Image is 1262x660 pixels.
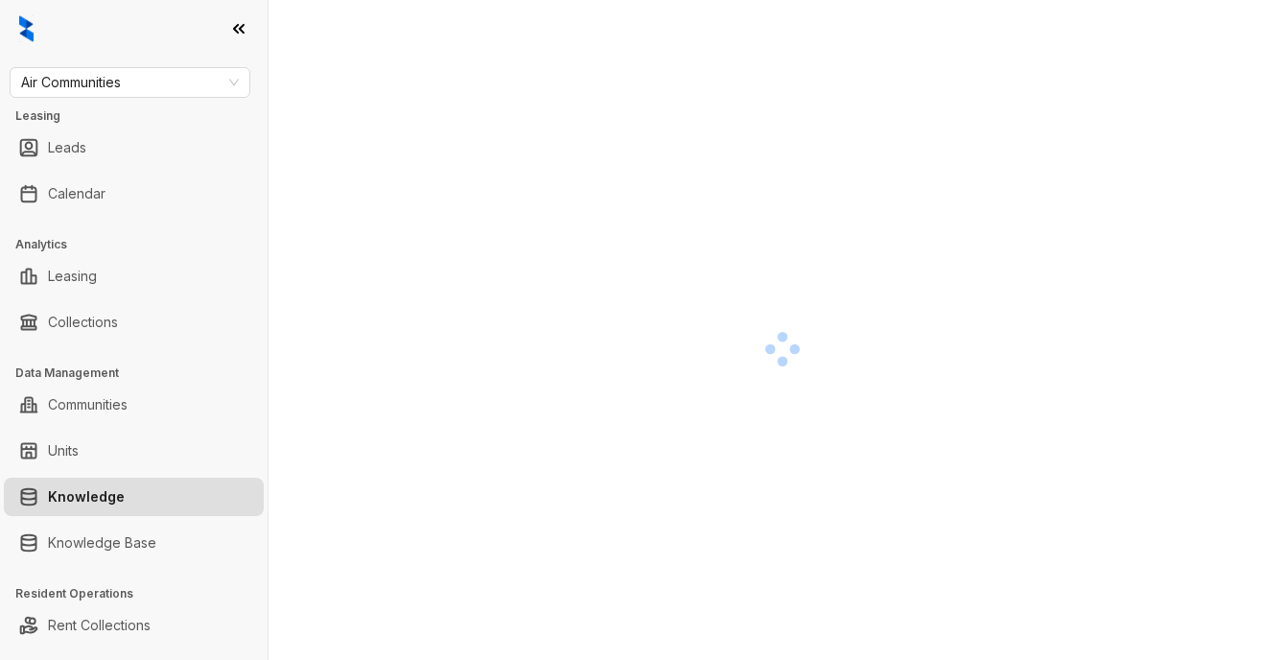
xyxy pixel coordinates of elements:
[15,365,268,382] h3: Data Management
[4,606,264,645] li: Rent Collections
[48,524,156,562] a: Knowledge Base
[4,175,264,213] li: Calendar
[19,15,34,42] img: logo
[48,432,79,470] a: Units
[15,585,268,602] h3: Resident Operations
[48,303,118,342] a: Collections
[4,386,264,424] li: Communities
[15,107,268,125] h3: Leasing
[48,606,151,645] a: Rent Collections
[4,257,264,295] li: Leasing
[4,524,264,562] li: Knowledge Base
[48,478,125,516] a: Knowledge
[4,303,264,342] li: Collections
[21,68,239,97] span: Air Communities
[4,478,264,516] li: Knowledge
[4,432,264,470] li: Units
[48,257,97,295] a: Leasing
[48,129,86,167] a: Leads
[4,129,264,167] li: Leads
[48,386,128,424] a: Communities
[15,236,268,253] h3: Analytics
[48,175,105,213] a: Calendar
